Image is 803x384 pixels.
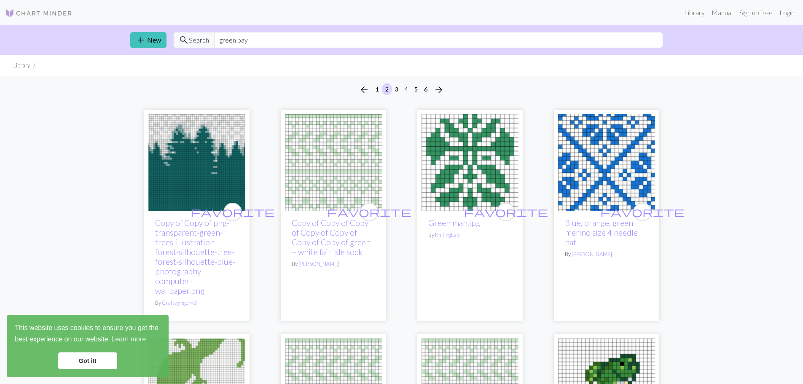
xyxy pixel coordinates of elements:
[428,231,512,239] p: By
[558,114,655,211] img: Blue, orange, green merino size 4 needle hat 120 sts
[292,218,371,257] a: Copy of Copy of Copy of Copy of Copy of Copy of Copy of green + white fair isle sock
[130,32,167,48] a: New
[155,299,239,307] p: By
[422,114,518,211] img: Green man.jpg
[633,203,652,221] button: favourite
[372,83,382,95] button: 1
[401,83,411,95] button: 4
[148,158,245,166] a: png-transparent-green-trees-illustration-forest-silhouette-tree-forest-silhouette-blue-photograph...
[359,84,369,96] span: arrow_back
[434,85,444,95] i: Next
[189,35,209,45] span: Search
[422,158,518,166] a: Green man.jpg
[430,83,447,97] button: Next
[464,204,548,220] i: favourite
[359,85,369,95] i: Previous
[565,250,648,258] p: By
[428,218,480,228] a: Green man.jpg
[5,8,73,18] img: Logo
[15,323,161,346] span: This website uses cookies to ensure you get the best experience on our website.
[558,158,655,166] a: Blue, orange, green merino size 4 needle hat 120 sts
[497,203,515,221] button: favourite
[7,315,169,377] div: cookieconsent
[708,4,736,21] a: Manual
[600,204,685,220] i: favourite
[382,83,392,95] button: 2
[464,205,548,218] span: favorite
[191,205,275,218] span: favorite
[223,203,242,221] button: favourite
[434,84,444,96] span: arrow_forward
[155,218,235,295] a: Copy of Copy of png-transparent-green-trees-illustration-forest-silhouette-tree-forest-silhouette...
[58,352,117,369] a: dismiss cookie message
[421,83,431,95] button: 6
[736,4,776,21] a: Sign up free
[565,218,638,247] a: Blue, orange, green merino size 4 needle hat
[327,205,411,218] span: favorite
[356,83,373,97] button: Previous
[136,34,146,46] span: add
[292,260,375,268] p: By
[572,251,612,258] a: [PERSON_NAME]
[148,114,245,211] img: png-transparent-green-trees-illustration-forest-silhouette-tree-forest-silhouette-blue-photograph...
[435,231,459,238] a: KnitingLab
[327,204,411,220] i: favourite
[681,4,708,21] a: Library
[356,83,447,97] nav: Page navigation
[13,62,30,70] li: Library
[162,299,196,306] a: Craftyginger43
[360,203,379,221] button: favourite
[191,204,275,220] i: favourite
[776,4,798,21] a: Login
[285,114,382,211] img: green + white fair isle sock
[600,205,685,218] span: favorite
[411,83,421,95] button: 5
[392,83,402,95] button: 3
[285,158,382,166] a: green + white fair isle sock
[110,333,147,346] a: learn more about cookies
[179,34,189,46] span: search
[298,260,339,267] a: [PERSON_NAME]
